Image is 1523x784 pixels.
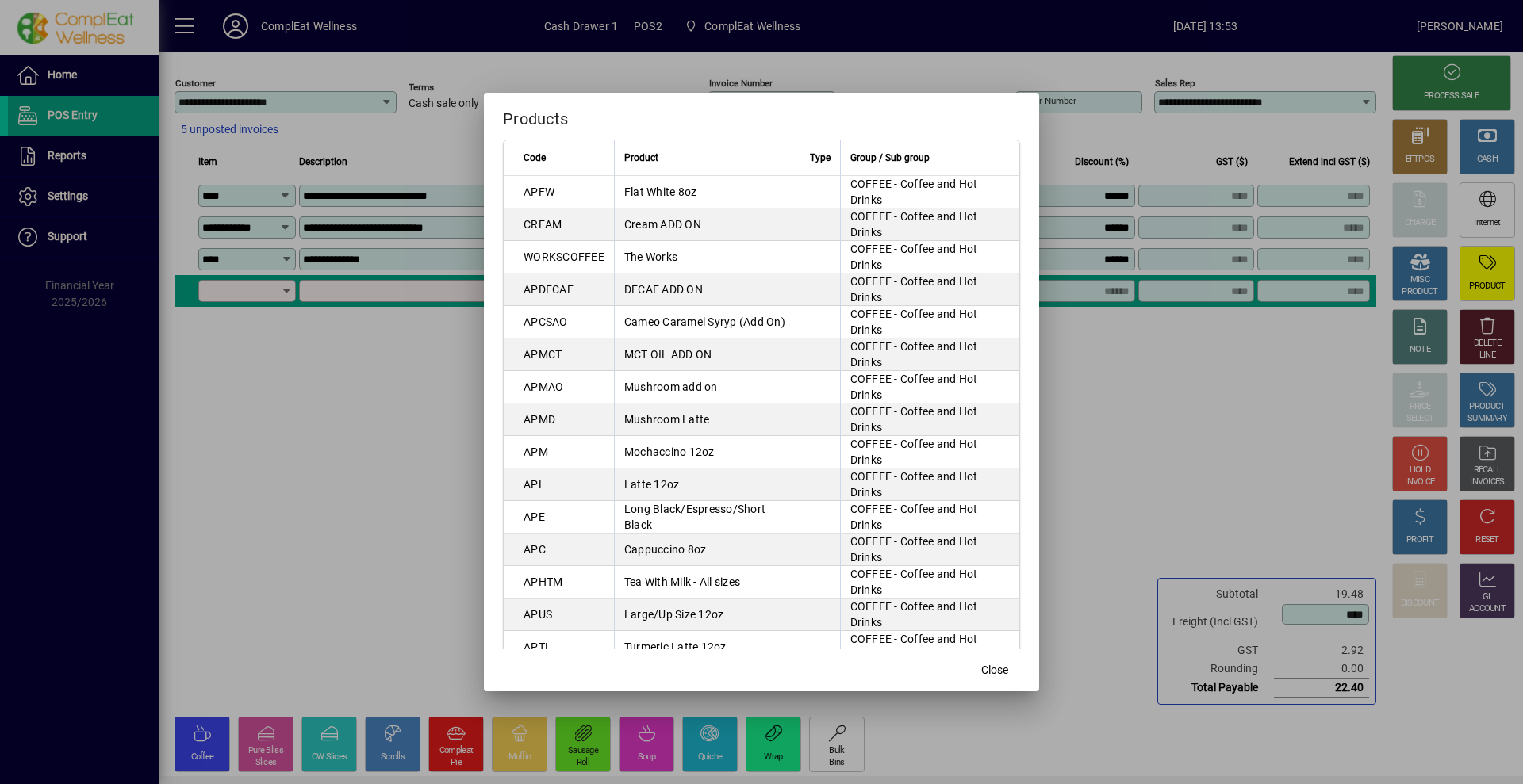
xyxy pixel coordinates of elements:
td: COFFEE - Coffee and Hot Drinks [840,371,1019,403]
td: Long Black/Espresso/Short Black [614,501,800,534]
td: COFFEE - Coffee and Hot Drinks [840,436,1019,468]
div: APUS [524,606,552,622]
td: COFFEE - Coffee and Hot Drinks [840,631,1019,664]
td: COFFEE - Coffee and Hot Drinks [840,273,1019,306]
button: Close [969,656,1020,685]
td: COFFEE - Coffee and Hot Drinks [840,241,1019,273]
div: CREAM [524,216,562,232]
span: Code [524,149,546,166]
td: COFFEE - Coffee and Hot Drinks [840,338,1019,371]
td: COFFEE - Coffee and Hot Drinks [840,208,1019,241]
div: APTL [524,639,551,655]
td: Large/Up Size 12oz [614,599,800,631]
td: Cameo Caramel Syryp (Add On) [614,306,800,338]
td: COFFEE - Coffee and Hot Drinks [840,403,1019,436]
td: COFFEE - Coffee and Hot Drinks [840,566,1019,599]
div: APHTM [524,574,562,590]
td: COFFEE - Coffee and Hot Drinks [840,534,1019,566]
td: Mochaccino 12oz [614,436,800,468]
td: Mushroom add on [614,371,800,403]
td: Flat White 8oz [614,176,800,208]
td: COFFEE - Coffee and Hot Drinks [840,176,1019,208]
div: APMCT [524,346,562,362]
td: Turmeric Latte 12oz [614,631,800,664]
div: APFW [524,184,554,200]
td: Latte 12oz [614,468,800,501]
span: Type [810,149,831,166]
td: COFFEE - Coffee and Hot Drinks [840,599,1019,631]
td: COFFEE - Coffee and Hot Drinks [840,306,1019,338]
div: APE [524,509,545,525]
td: Tea With Milk - All sizes [614,566,800,599]
div: APMAO [524,379,563,395]
h2: Products [484,93,1039,139]
div: APCSAO [524,314,568,330]
td: Cappuccino 8oz [614,534,800,566]
div: APMD [524,411,555,427]
span: Group / Sub group [850,149,930,166]
td: MCT OIL ADD ON [614,338,800,371]
td: Mushroom Latte [614,403,800,436]
td: The Works [614,241,800,273]
td: DECAF ADD ON [614,273,800,306]
td: COFFEE - Coffee and Hot Drinks [840,501,1019,534]
td: COFFEE - Coffee and Hot Drinks [840,468,1019,501]
div: WORKSCOFFEE [524,249,604,265]
span: Product [624,149,658,166]
div: APC [524,541,546,557]
td: Cream ADD ON [614,208,800,241]
div: APDECAF [524,281,574,297]
div: APL [524,476,545,492]
div: APM [524,444,548,460]
span: Close [981,662,1008,679]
